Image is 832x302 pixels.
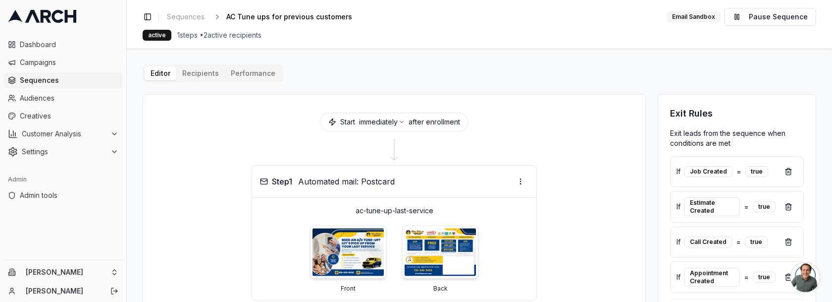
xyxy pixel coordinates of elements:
[667,11,721,22] div: Email Sandbox
[4,55,122,70] a: Campaigns
[676,272,680,282] span: If
[4,264,122,280] button: [PERSON_NAME]
[226,12,352,22] span: AC Tune ups for previous customers
[176,66,225,80] button: Recipients
[341,285,356,293] p: Front
[790,262,820,292] div: Open chat
[143,30,171,41] div: active
[167,12,205,22] span: Sequences
[145,66,176,80] button: Editor
[312,228,384,276] img: ac-tune-up-last-service - Front
[20,40,118,50] span: Dashboard
[22,129,106,139] span: Customer Analysis
[26,286,100,296] a: [PERSON_NAME]
[20,75,118,85] span: Sequences
[684,268,740,287] div: Appointment Created
[359,117,405,127] button: immediately
[4,37,122,53] a: Dashboard
[177,30,261,40] span: 1 steps • 2 active recipients
[163,10,208,24] a: Sequences
[684,166,732,177] div: Job Created
[670,128,804,148] p: Exit leads from the sequence when conditions are met
[20,93,118,103] span: Audiences
[20,111,118,121] span: Creatives
[26,268,106,277] span: [PERSON_NAME]
[4,187,122,203] a: Admin tools
[22,147,106,157] span: Settings
[725,8,816,26] button: Pause Sequence
[744,202,749,212] span: =
[744,272,749,282] span: =
[745,237,768,247] div: true
[405,228,476,276] img: ac-tune-up-last-service - Back
[745,166,768,177] div: true
[684,197,740,216] div: Estimate Created
[107,284,121,298] button: Log out
[20,190,118,200] span: Admin tools
[736,237,741,247] span: =
[4,172,122,187] div: Admin
[684,237,732,247] div: Call Created
[272,176,292,187] span: Step 1
[753,272,776,283] div: true
[676,167,680,177] span: If
[736,167,741,177] span: =
[4,126,122,142] button: Customer Analysis
[4,72,122,88] a: Sequences
[676,202,680,212] span: If
[4,108,122,124] a: Creatives
[753,201,776,212] div: true
[676,237,680,247] span: If
[260,206,528,216] p: ac-tune-up-last-service
[433,285,448,293] p: Back
[320,113,468,131] div: Start after enrollment
[4,144,122,160] button: Settings
[4,90,122,106] a: Audiences
[225,66,281,80] button: Performance
[20,58,118,67] span: Campaigns
[670,107,804,121] h3: Exit Rules
[298,176,395,187] span: Automated mail: Postcard
[163,10,368,24] nav: breadcrumb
